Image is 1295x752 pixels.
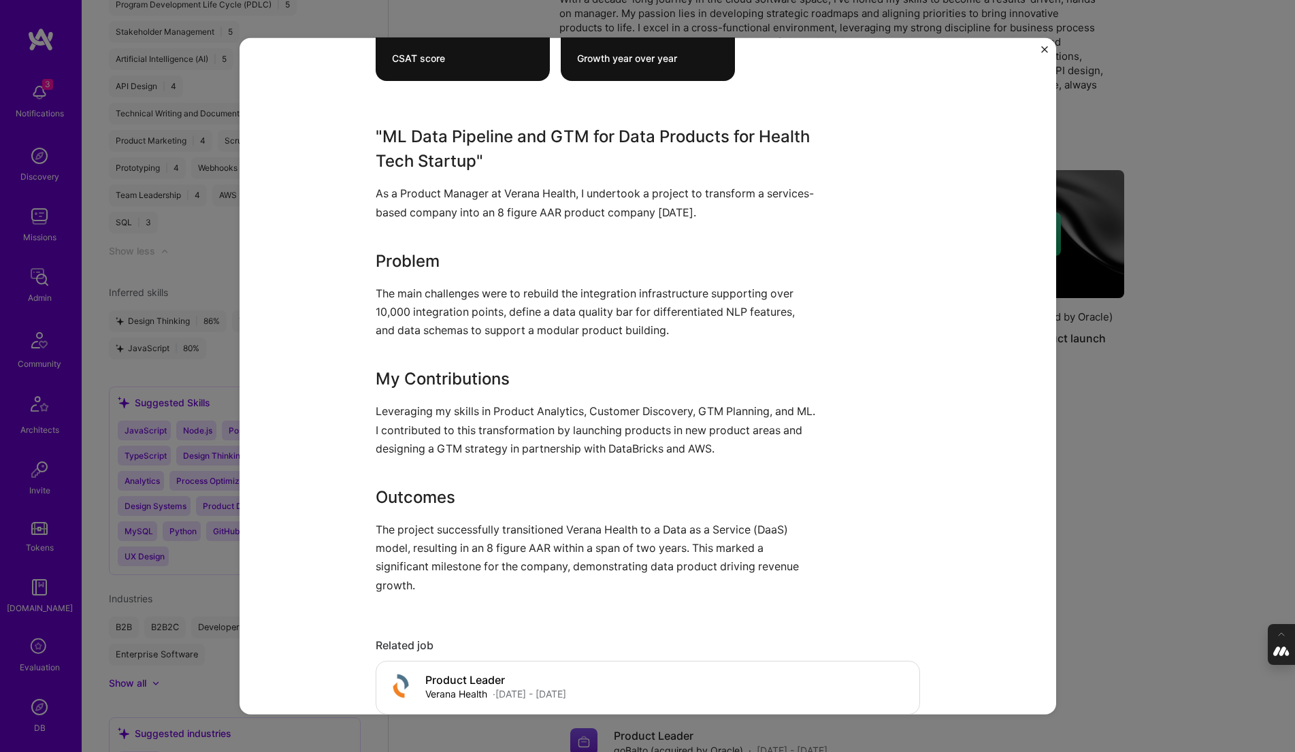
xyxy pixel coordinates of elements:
[577,52,719,65] div: Growth year over year
[392,52,534,65] div: CSAT score
[376,184,818,221] p: As a Product Manager at Verana Health, I undertook a project to transform a services-based compan...
[376,402,818,458] p: Leveraging my skills in Product Analytics, Customer Discovery, GTM Planning, and ML. I contribute...
[1041,46,1048,60] button: Close
[376,485,818,510] h3: Outcomes
[425,687,487,701] div: Verana Health
[425,674,566,687] h4: Product Leader
[376,125,818,174] h3: "ML Data Pipeline and GTM for Data Products for Health Tech Startup"
[376,638,920,652] div: Related job
[376,284,818,340] p: The main challenges were to rebuild the integration infrastructure supporting over 10,000 integra...
[493,687,566,701] div: · [DATE] - [DATE]
[376,521,818,595] p: The project successfully transitioned Verana Health to a Data as a Service (DaaS) model, resultin...
[376,367,818,391] h3: My Contributions
[376,248,818,273] h3: Problem
[387,672,414,699] img: Company logo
